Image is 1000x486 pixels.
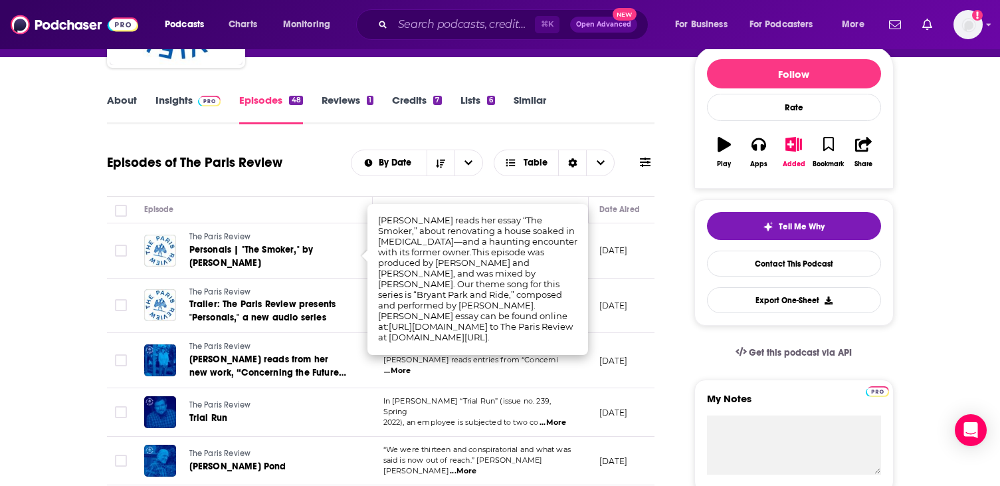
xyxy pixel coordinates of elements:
[842,15,864,34] span: More
[198,96,221,106] img: Podchaser Pro
[322,94,373,124] a: Reviews1
[454,150,482,176] button: open menu
[189,232,251,241] span: The Paris Review
[189,412,228,424] span: Trial Run
[599,201,640,217] div: Date Aired
[383,455,543,475] span: said is now out of reach.” [PERSON_NAME] [PERSON_NAME]
[283,15,330,34] span: Monitoring
[599,355,628,366] p: [DATE]
[750,160,767,168] div: Apps
[155,94,221,124] a: InsightsPodchaser Pro
[189,460,348,473] a: [PERSON_NAME] Pond
[189,243,349,270] a: Personals | "The Smoker," by [PERSON_NAME]
[707,251,881,277] a: Contact This Podcast
[115,455,127,467] span: Toggle select row
[599,300,628,311] p: [DATE]
[725,336,863,369] a: Get this podcast via API
[524,158,548,168] span: Table
[115,245,127,257] span: Toggle select row
[707,128,742,176] button: Play
[351,150,483,176] h2: Choose List sort
[229,15,257,34] span: Charts
[393,14,535,35] input: Search podcasts, credits, & more...
[107,94,137,124] a: About
[351,158,427,168] button: open menu
[450,466,476,477] span: ...More
[189,400,348,412] a: The Paris Review
[189,461,286,472] span: [PERSON_NAME] Pond
[189,448,348,460] a: The Paris Review
[576,21,631,28] span: Open Advanced
[707,287,881,313] button: Export One-Sheet
[866,386,889,397] img: Podchaser Pro
[115,299,127,311] span: Toggle select row
[749,347,852,358] span: Get this podcast via API
[955,414,987,446] div: Open Intercom Messenger
[383,201,426,217] div: Description
[289,96,302,105] div: 48
[569,202,585,218] button: Column Actions
[953,10,983,39] span: Logged in as adrian.villarreal
[115,406,127,418] span: Toggle select row
[189,353,349,380] a: [PERSON_NAME] reads from her new work, “Concerning the Future of Souls”
[776,128,811,176] button: Added
[383,418,539,427] span: 2022), an employee is subjected to two co
[274,14,348,35] button: open menu
[707,94,881,121] div: Rate
[11,12,138,37] img: Podchaser - Follow, Share and Rate Podcasts
[433,96,441,105] div: 7
[189,354,346,392] span: [PERSON_NAME] reads from her new work, “Concerning the Future of Souls”
[846,128,880,176] button: Share
[155,14,221,35] button: open menu
[666,14,744,35] button: open menu
[813,160,844,168] div: Bookmark
[599,407,628,418] p: [DATE]
[750,15,813,34] span: For Podcasters
[917,13,938,36] a: Show notifications dropdown
[189,341,349,353] a: The Paris Review
[107,154,282,171] h1: Episodes of The Paris Review
[383,396,551,416] span: In [PERSON_NAME] “Trial Run” (issue no. 239, Spring
[675,15,728,34] span: For Business
[383,445,571,454] span: “We were thirteen and conspiratorial and what was
[494,150,615,176] button: Choose View
[763,221,773,232] img: tell me why sparkle
[189,244,314,269] span: Personals | "The Smoker," by [PERSON_NAME]
[460,94,495,124] a: Lists6
[189,299,336,323] span: Trailer: The Paris Review presents "Personals," a new audio series
[570,17,637,33] button: Open AdvancedNew
[884,13,906,36] a: Show notifications dropdown
[613,8,637,21] span: New
[707,212,881,240] button: tell me why sparkleTell Me Why
[972,10,983,21] svg: Add a profile image
[953,10,983,39] button: Show profile menu
[811,128,846,176] button: Bookmark
[189,287,251,297] span: The Paris Review
[189,400,251,410] span: The Paris Review
[189,298,349,324] a: Trailer: The Paris Review presents "Personals," a new audio series
[220,14,265,35] a: Charts
[783,160,805,168] div: Added
[189,412,348,425] a: Trial Run
[378,215,577,342] span: [PERSON_NAME] reads her essay “The Smoker,” about renovating a house soaked in [MEDICAL_DATA]—and...
[535,16,559,33] span: ⌘ K
[717,160,731,168] div: Play
[742,128,776,176] button: Apps
[392,94,441,124] a: Credits7
[239,94,302,124] a: Episodes48
[707,392,881,416] label: My Notes
[383,355,558,364] span: [PERSON_NAME] reads entries from “Concerni
[144,201,174,217] div: Episode
[115,354,127,366] span: Toggle select row
[854,160,872,168] div: Share
[540,418,566,428] span: ...More
[866,384,889,397] a: Pro website
[487,96,495,105] div: 6
[558,150,586,176] div: Sort Direction
[369,9,661,40] div: Search podcasts, credits, & more...
[379,158,416,168] span: By Date
[189,231,349,243] a: The Paris Review
[427,150,454,176] button: Sort Direction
